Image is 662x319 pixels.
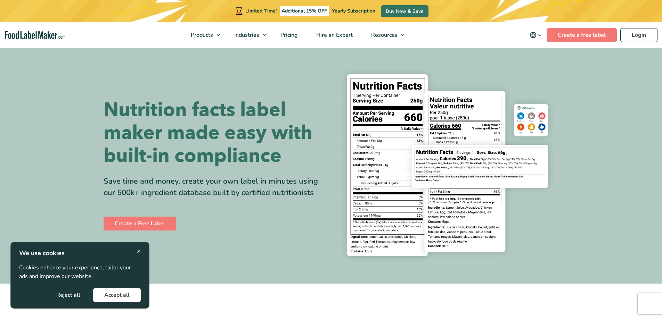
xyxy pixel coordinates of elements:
a: Create a Free Label [104,217,176,230]
button: Accept all [93,288,141,302]
span: Pricing [278,31,299,39]
span: Industries [232,31,260,39]
strong: We use cookies [19,249,65,257]
a: Industries [225,22,270,48]
a: Pricing [271,22,305,48]
span: Yearly Subscription [332,8,375,14]
a: Login [620,28,657,42]
div: Save time and money, create your own label in minutes using our 500k+ ingredient database built b... [104,176,326,199]
a: Products [182,22,223,48]
p: Cookies enhance your experience, tailor your ads and improve our website. [19,263,141,281]
h1: Nutrition facts label maker made easy with built-in compliance [104,99,326,167]
a: Resources [362,22,408,48]
span: Limited Time! [245,8,277,14]
a: Buy Now & Save [381,5,428,17]
span: Hire an Expert [314,31,353,39]
span: Products [189,31,214,39]
a: Create a free label [547,28,617,42]
span: Additional 15% OFF [280,6,329,16]
span: Resources [369,31,398,39]
a: Hire an Expert [307,22,360,48]
span: × [137,246,141,256]
button: Reject all [45,288,91,302]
